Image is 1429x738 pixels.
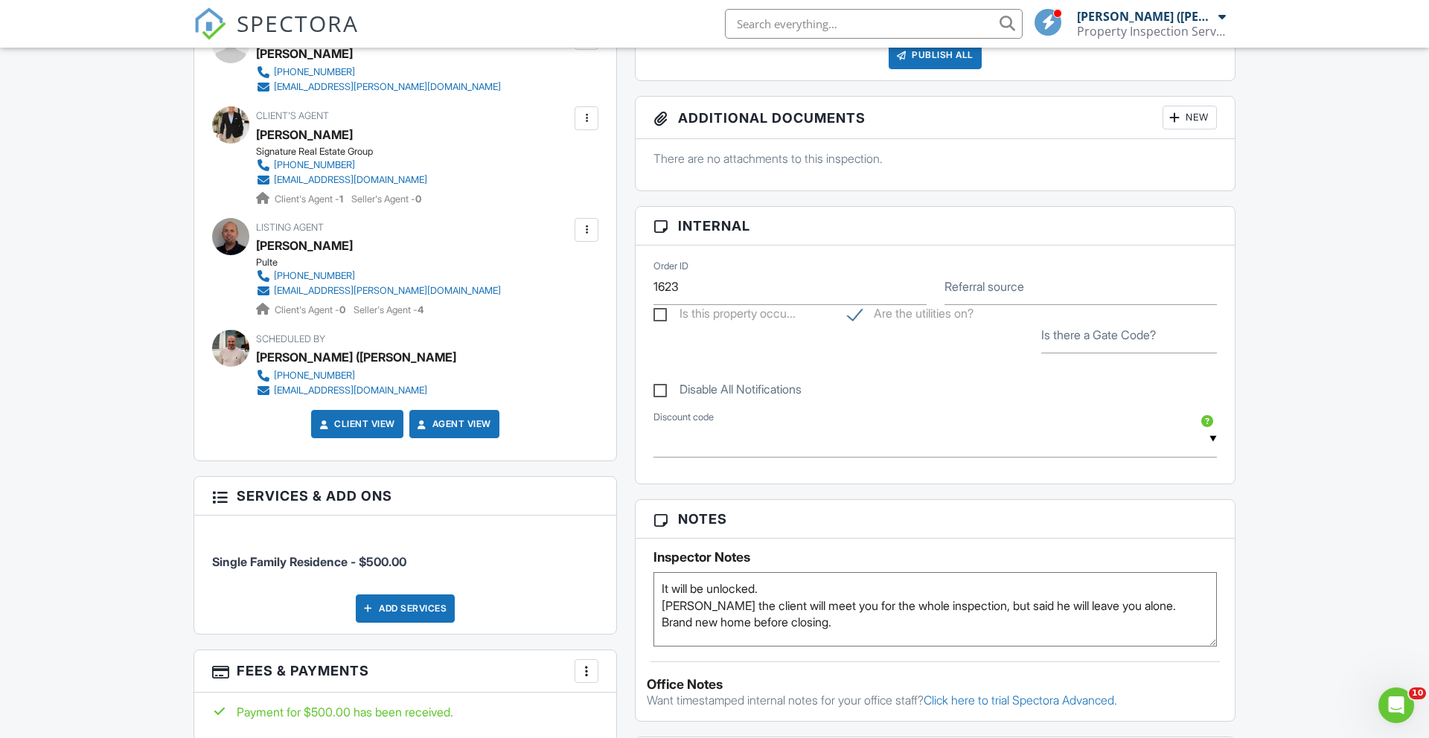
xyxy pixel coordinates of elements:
[256,80,501,94] a: [EMAIL_ADDRESS][PERSON_NAME][DOMAIN_NAME]
[316,417,395,431] a: Client View
[274,159,355,171] div: [PHONE_NUMBER]
[415,417,491,431] a: Agent View
[274,66,355,78] div: [PHONE_NUMBER]
[653,150,1217,167] p: There are no attachments to this inspection.
[653,550,1217,565] h5: Inspector Notes
[274,285,501,297] div: [EMAIL_ADDRESS][PERSON_NAME][DOMAIN_NAME]
[636,207,1235,246] h3: Internal
[256,257,513,269] div: Pulte
[256,234,353,257] a: [PERSON_NAME]
[848,307,974,325] label: Are the utilities on?
[274,270,355,282] div: [PHONE_NUMBER]
[194,7,226,40] img: The Best Home Inspection Software - Spectora
[256,173,427,187] a: [EMAIL_ADDRESS][DOMAIN_NAME]
[256,383,444,398] a: [EMAIL_ADDRESS][DOMAIN_NAME]
[212,527,598,582] li: Service: Single Family Residence
[212,554,406,569] span: Single Family Residence - $500.00
[275,304,348,315] span: Client's Agent -
[256,333,325,344] span: Scheduled By
[636,97,1235,139] h3: Additional Documents
[725,9,1023,39] input: Search everything...
[256,368,444,383] a: [PHONE_NUMBER]
[1041,327,1156,343] label: Is there a Gate Code?
[647,677,1224,692] div: Office Notes
[256,110,329,121] span: Client's Agent
[256,269,501,283] a: [PHONE_NUMBER]
[275,193,345,205] span: Client's Agent -
[924,693,1117,707] a: Click here to trial Spectora Advanced.
[256,146,439,158] div: Signature Real Estate Group
[274,174,427,186] div: [EMAIL_ADDRESS][DOMAIN_NAME]
[256,346,456,368] div: [PERSON_NAME] ([PERSON_NAME]
[339,304,345,315] strong: 0
[354,304,423,315] span: Seller's Agent -
[194,650,616,693] h3: Fees & Payments
[274,370,355,382] div: [PHONE_NUMBER]
[653,307,796,325] label: Is this property occupied?
[212,704,598,720] div: Payment for $500.00 has been received.
[194,20,359,51] a: SPECTORA
[356,594,455,623] div: Add Services
[1077,24,1226,39] div: Property Inspection Services, LLC
[256,222,324,233] span: Listing Agent
[256,283,501,298] a: [EMAIL_ADDRESS][PERSON_NAME][DOMAIN_NAME]
[653,382,802,401] label: Disable All Notifications
[237,7,359,39] span: SPECTORA
[194,477,616,516] h3: Services & Add ons
[256,123,353,146] a: [PERSON_NAME]
[647,692,1224,708] p: Want timestamped internal notes for your office staff?
[1409,687,1426,699] span: 10
[415,193,421,205] strong: 0
[274,81,501,93] div: [EMAIL_ADDRESS][PERSON_NAME][DOMAIN_NAME]
[351,193,421,205] span: Seller's Agent -
[944,278,1024,295] label: Referral source
[653,411,714,424] label: Discount code
[256,158,427,173] a: [PHONE_NUMBER]
[889,41,982,69] div: Publish All
[1041,317,1217,353] input: Is there a Gate Code?
[418,304,423,315] strong: 4
[1163,106,1217,129] div: New
[636,500,1235,539] h3: Notes
[339,193,343,205] strong: 1
[1378,687,1414,723] iframe: Intercom live chat
[274,385,427,397] div: [EMAIL_ADDRESS][DOMAIN_NAME]
[256,65,501,80] a: [PHONE_NUMBER]
[1077,9,1215,24] div: [PERSON_NAME] ([PERSON_NAME]
[653,260,688,273] label: Order ID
